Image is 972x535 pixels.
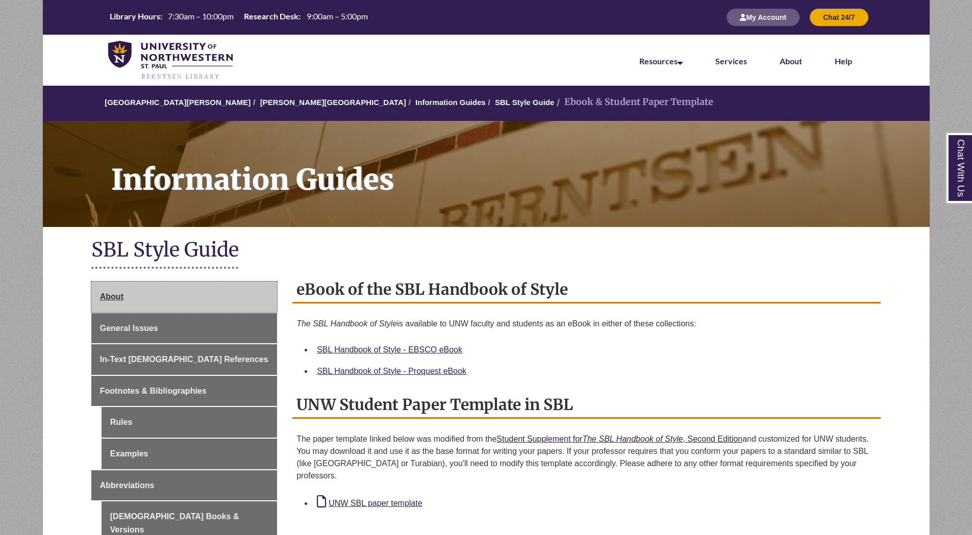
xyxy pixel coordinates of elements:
span: In-Text [DEMOGRAPHIC_DATA] References [100,355,268,364]
a: Information Guides [415,98,486,107]
button: Chat 24/7 [810,9,868,26]
span: 7:30am – 10:00pm [168,11,234,21]
a: Chat 24/7 [810,13,868,21]
a: Footnotes & Bibliographies [91,376,277,406]
a: [GEOGRAPHIC_DATA][PERSON_NAME] [105,98,251,107]
a: Student Supplement forThe SBL Handbook of Style, Second Edition [496,435,742,443]
h1: Information Guides [100,121,930,214]
a: Help [835,56,852,66]
em: The SBL Handbook of Style [296,319,397,328]
a: General Issues [91,313,277,344]
span: Abbreviations [100,481,155,490]
p: The paper template linked below was modified from the and customized for UNW students. You may do... [296,429,877,486]
span: Footnotes & Bibliographies [100,387,207,395]
a: My Account [727,13,800,21]
a: Abbreviations [91,470,277,501]
a: Resources [639,56,683,66]
a: UNW SBL paper template [317,499,422,507]
p: is available to UNW faculty and students as an eBook in either of these collections: [296,314,877,334]
span: General Issues [100,324,158,333]
a: About [91,282,277,312]
th: Research Desk: [240,11,302,22]
a: SBL Handbook of Style - Proquest eBook [317,367,466,375]
a: Information Guides [43,121,930,227]
img: UNWSP Library Logo [108,41,233,81]
li: Ebook & Student Paper Template [554,95,713,110]
a: [PERSON_NAME][GEOGRAPHIC_DATA] [260,98,406,107]
a: About [780,56,802,66]
a: Rules [102,407,277,438]
a: SBL Handbook of Style - EBSCO eBook [317,345,462,354]
span: 9:00am – 5:00pm [307,11,368,21]
a: Examples [102,439,277,469]
a: Hours Today [106,11,372,24]
em: The SBL Handbook of Style [582,435,683,443]
button: My Account [727,9,800,26]
h2: UNW Student Paper Template in SBL [292,392,881,419]
h2: eBook of the SBL Handbook of Style [292,276,881,303]
h1: SBL Style Guide [91,237,881,264]
a: Services [715,56,747,66]
span: About [100,292,123,301]
a: In-Text [DEMOGRAPHIC_DATA] References [91,344,277,375]
th: Library Hours: [106,11,164,22]
a: SBL Style Guide [495,98,554,107]
table: Hours Today [106,11,372,23]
